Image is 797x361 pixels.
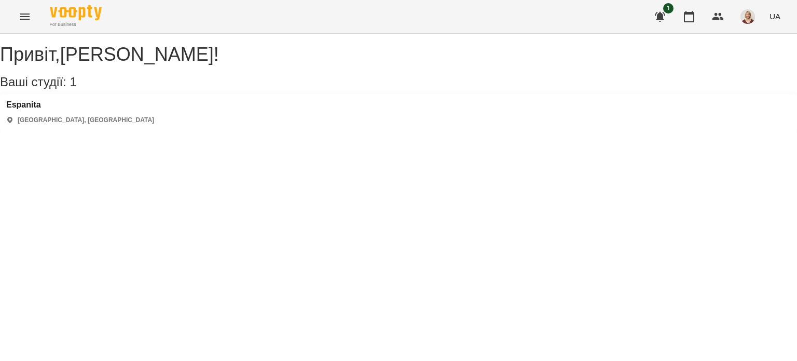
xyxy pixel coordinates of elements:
span: 1 [70,75,76,89]
p: [GEOGRAPHIC_DATA], [GEOGRAPHIC_DATA] [18,116,154,125]
img: b6bf6b059c2aeaed886fa5ba7136607d.jpg [740,9,755,24]
span: UA [769,11,780,22]
img: Voopty Logo [50,5,102,20]
span: 1 [663,3,674,14]
span: For Business [50,21,102,28]
button: UA [765,7,785,26]
a: Espanita [6,100,154,110]
button: Menu [12,4,37,29]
